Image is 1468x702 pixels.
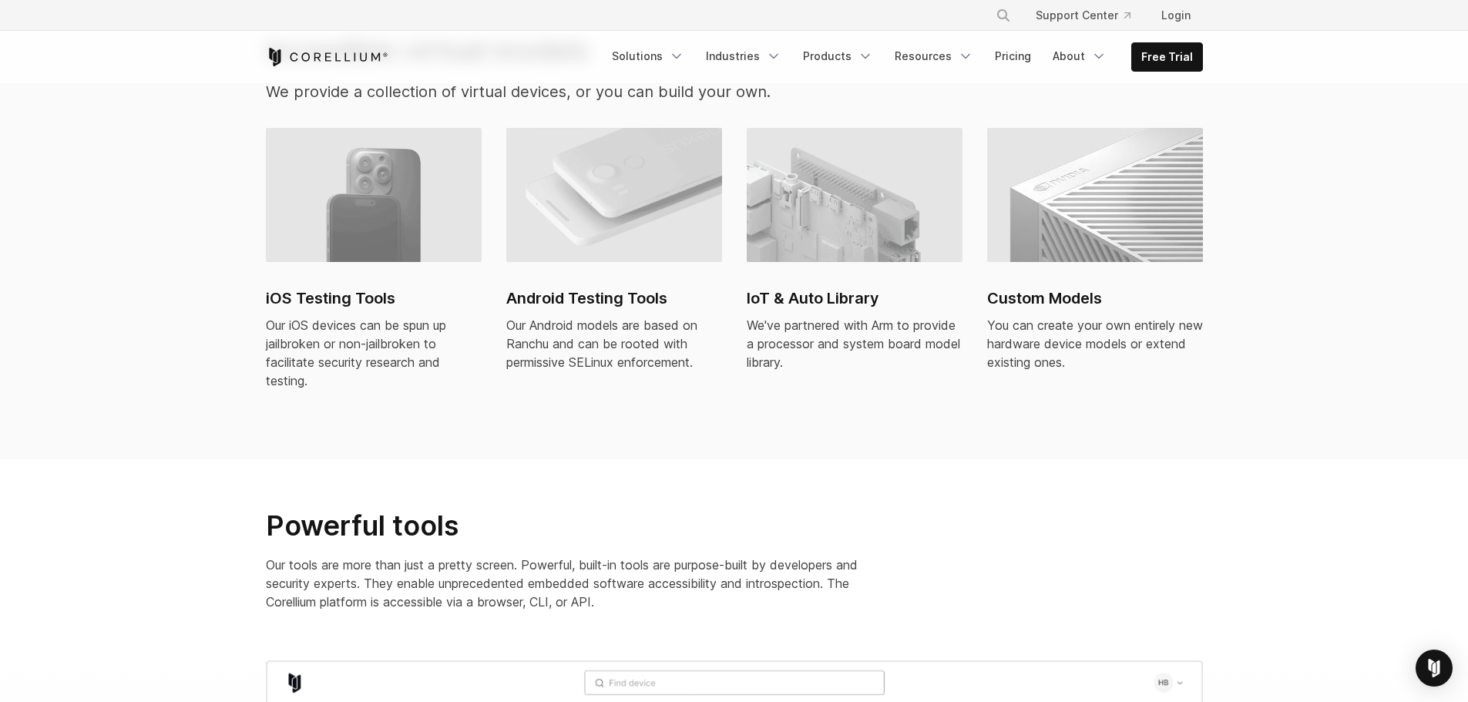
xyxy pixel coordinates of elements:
[987,316,1203,371] div: You can create your own entirely new hardware device models or extend existing ones.
[266,48,388,66] a: Corellium Home
[266,509,882,543] h2: Powerful tools
[266,80,880,103] p: We provide a collection of virtual devices, or you can build your own.
[506,316,722,371] div: Our Android models are based on Ranchu and can be rooted with permissive SELinux enforcement.
[603,42,1203,72] div: Navigation Menu
[747,128,962,262] img: IoT & Auto Library
[603,42,694,70] a: Solutions
[747,128,962,390] a: IoT & Auto Library IoT & Auto Library We've partnered with Arm to provide a processor and system ...
[697,42,791,70] a: Industries
[885,42,983,70] a: Resources
[266,128,482,408] a: iPhone virtual machine and devices iOS Testing Tools Our iOS devices can be spun up jailbroken or...
[506,128,722,390] a: Android virtual machine and devices Android Testing Tools Our Android models are based on Ranchu ...
[266,128,482,262] img: iPhone virtual machine and devices
[506,287,722,310] h2: Android Testing Tools
[1043,42,1116,70] a: About
[987,287,1203,310] h2: Custom Models
[1023,2,1143,29] a: Support Center
[986,42,1040,70] a: Pricing
[987,128,1203,390] a: Custom Models Custom Models You can create your own entirely new hardware device models or extend...
[266,316,482,390] div: Our iOS devices can be spun up jailbroken or non-jailbroken to facilitate security research and t...
[266,287,482,310] h2: iOS Testing Tools
[1416,650,1453,687] div: Open Intercom Messenger
[1149,2,1203,29] a: Login
[989,2,1017,29] button: Search
[794,42,882,70] a: Products
[977,2,1203,29] div: Navigation Menu
[1132,43,1202,71] a: Free Trial
[987,128,1203,262] img: Custom Models
[506,128,722,262] img: Android virtual machine and devices
[747,316,962,371] div: We've partnered with Arm to provide a processor and system board model library.
[266,556,882,611] p: Our tools are more than just a pretty screen. Powerful, built-in tools are purpose-built by devel...
[747,287,962,310] h2: IoT & Auto Library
